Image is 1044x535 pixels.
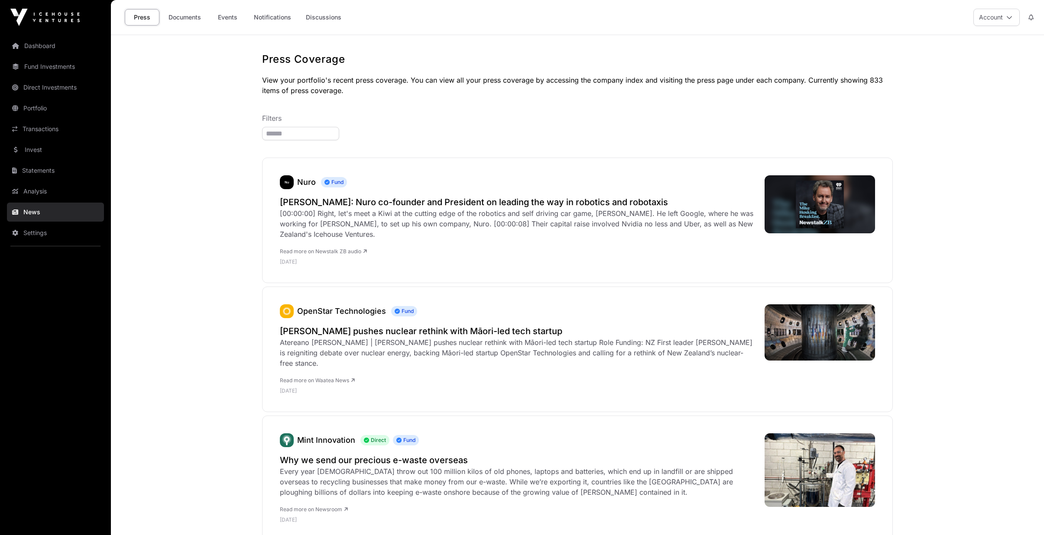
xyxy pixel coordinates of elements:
img: Mint.svg [280,433,294,447]
span: Fund [391,306,417,316]
a: Analysis [7,182,104,201]
div: [00:00:00] Right, let's meet a Kiwi at the cutting edge of the robotics and self driving car game... [280,208,756,239]
a: OpenStar Technologies [280,304,294,318]
img: OpenStar.svg [280,304,294,318]
img: Icehouse Ventures Logo [10,9,80,26]
a: Settings [7,223,104,242]
a: News [7,203,104,222]
a: Read more on Newsroom [280,506,348,512]
p: Filters [262,113,893,123]
a: Statements [7,161,104,180]
h1: Press Coverage [262,52,893,66]
a: Direct Investments [7,78,104,97]
a: Documents [163,9,207,26]
p: View your portfolio's recent press coverage. You can view all your press coverage by accessing th... [262,75,893,96]
div: Every year [DEMOGRAPHIC_DATA] throw out 100 million kilos of old phones, laptops and batteries, w... [280,466,756,497]
img: nuro436.png [280,175,294,189]
a: OpenStar Technologies [297,306,386,316]
a: Notifications [248,9,297,26]
a: [PERSON_NAME]: Nuro co-founder and President on leading the way in robotics and robotaxis [280,196,756,208]
a: Press [125,9,159,26]
img: Winston-Peters-pushes-nuclear-rethink-with-Maori-led-tech-startup.jpg [765,304,875,361]
a: [PERSON_NAME] pushes nuclear rethink with Māori-led tech startup [280,325,756,337]
a: Invest [7,140,104,159]
a: Portfolio [7,99,104,118]
p: [DATE] [280,516,756,523]
a: Mint Innovation [280,433,294,447]
img: image.jpg [765,175,875,233]
div: Atereano [PERSON_NAME] | [PERSON_NAME] pushes nuclear rethink with Māori-led tech startup Role Fu... [280,337,756,368]
span: Fund [393,435,419,445]
a: Read more on Newstalk ZB audio [280,248,367,255]
a: Events [210,9,245,26]
span: Direct [360,435,389,445]
button: Account [973,9,1020,26]
iframe: Chat Widget [1001,493,1044,535]
span: Fund [321,177,347,187]
a: Dashboard [7,36,104,55]
a: Transactions [7,119,104,139]
a: Why we send our precious e-waste overseas [280,454,756,466]
a: Mint Innovation [297,435,355,445]
a: Nuro [297,177,316,187]
p: [DATE] [280,387,756,394]
img: thumbnail_IMG_0015-e1756688335121.jpg [765,433,875,507]
a: Nuro [280,175,294,189]
p: [DATE] [280,258,756,265]
a: Fund Investments [7,57,104,76]
a: Read more on Waatea News [280,377,355,384]
a: Discussions [300,9,347,26]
